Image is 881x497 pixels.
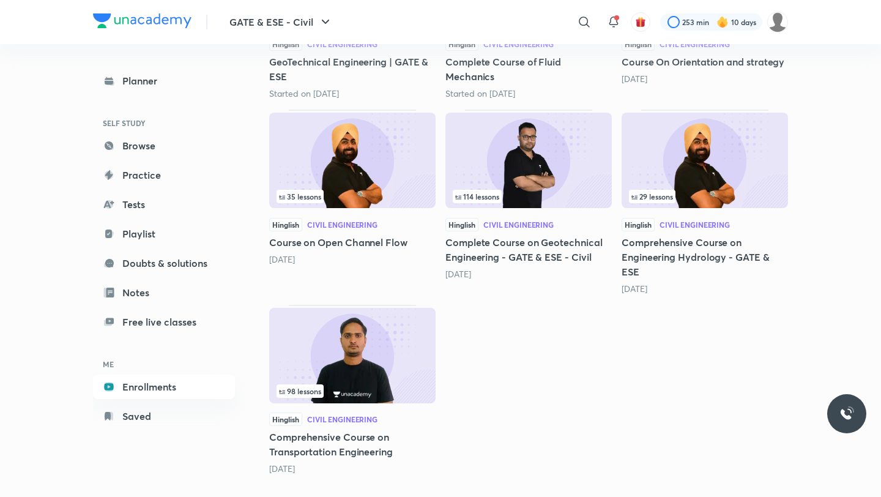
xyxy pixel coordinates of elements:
div: infocontainer [277,384,428,398]
span: Hinglish [269,413,302,426]
a: Doubts & solutions [93,251,235,275]
h5: Comprehensive Course on Transportation Engineering [269,430,436,459]
div: Civil Engineering [483,40,554,48]
img: streak [716,16,729,28]
img: Thumbnail [269,308,436,403]
div: Started on Sept 30 [445,88,612,100]
div: Civil Engineering [660,221,730,228]
a: Practice [93,163,235,187]
div: 1 year ago [445,268,612,280]
a: Company Logo [93,13,191,31]
div: Civil Engineering [307,40,377,48]
div: Civil Engineering [660,40,730,48]
h6: ME [93,354,235,375]
div: 9 months ago [269,253,436,266]
div: Comprehensive Course on Transportation Engineering [269,305,436,475]
div: Civil Engineering [307,416,377,423]
span: Hinglish [269,37,302,51]
h5: Comprehensive Course on Engineering Hydrology - GATE & ESE [622,235,788,279]
h6: SELF STUDY [93,113,235,133]
span: Hinglish [445,218,478,231]
div: Started on Aug 29 [269,88,436,100]
div: Civil Engineering [483,221,554,228]
img: Thumbnail [269,113,436,208]
div: 2 years ago [269,463,436,475]
div: left [629,190,781,203]
span: Hinglish [622,218,655,231]
div: 2 years ago [622,283,788,295]
span: Hinglish [269,218,302,231]
a: Notes [93,280,235,305]
a: Tests [93,192,235,217]
div: 1 month ago [622,73,788,85]
div: left [277,190,428,203]
img: Company Logo [93,13,191,28]
div: infosection [453,190,604,203]
a: Planner [93,69,235,93]
img: ttu [839,406,854,421]
div: infosection [277,190,428,203]
div: left [453,190,604,203]
img: Rahul KD [767,12,788,32]
h5: Course On Orientation and strategy [622,54,788,69]
span: 98 lessons [279,387,321,395]
h5: Complete Course on Geotechnical Engineering - GATE & ESE - Civil [445,235,612,264]
button: GATE & ESE - Civil [222,10,340,34]
div: Comprehensive Course on Engineering Hydrology - GATE & ESE [622,110,788,294]
button: avatar [631,12,650,32]
h5: GeoTechnical Engineering | GATE & ESE [269,54,436,84]
div: infosection [277,384,428,398]
span: Hinglish [445,37,478,51]
div: Complete Course on Geotechnical Engineering - GATE & ESE - Civil [445,110,612,294]
img: Thumbnail [445,113,612,208]
a: Enrollments [93,375,235,399]
a: Playlist [93,222,235,246]
h5: Course on Open Channel Flow [269,235,436,250]
img: avatar [635,17,646,28]
div: left [277,384,428,398]
a: Free live classes [93,310,235,334]
a: Browse [93,133,235,158]
div: infosection [629,190,781,203]
div: infocontainer [277,190,428,203]
span: Hinglish [622,37,655,51]
div: infocontainer [453,190,604,203]
div: infocontainer [629,190,781,203]
h5: Complete Course of Fluid Mechanics [445,54,612,84]
div: Course on Open Channel Flow [269,110,436,294]
div: Civil Engineering [307,221,377,228]
span: 114 lessons [455,193,499,200]
span: 35 lessons [279,193,321,200]
a: Saved [93,404,235,428]
img: Thumbnail [622,113,788,208]
span: 29 lessons [631,193,673,200]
